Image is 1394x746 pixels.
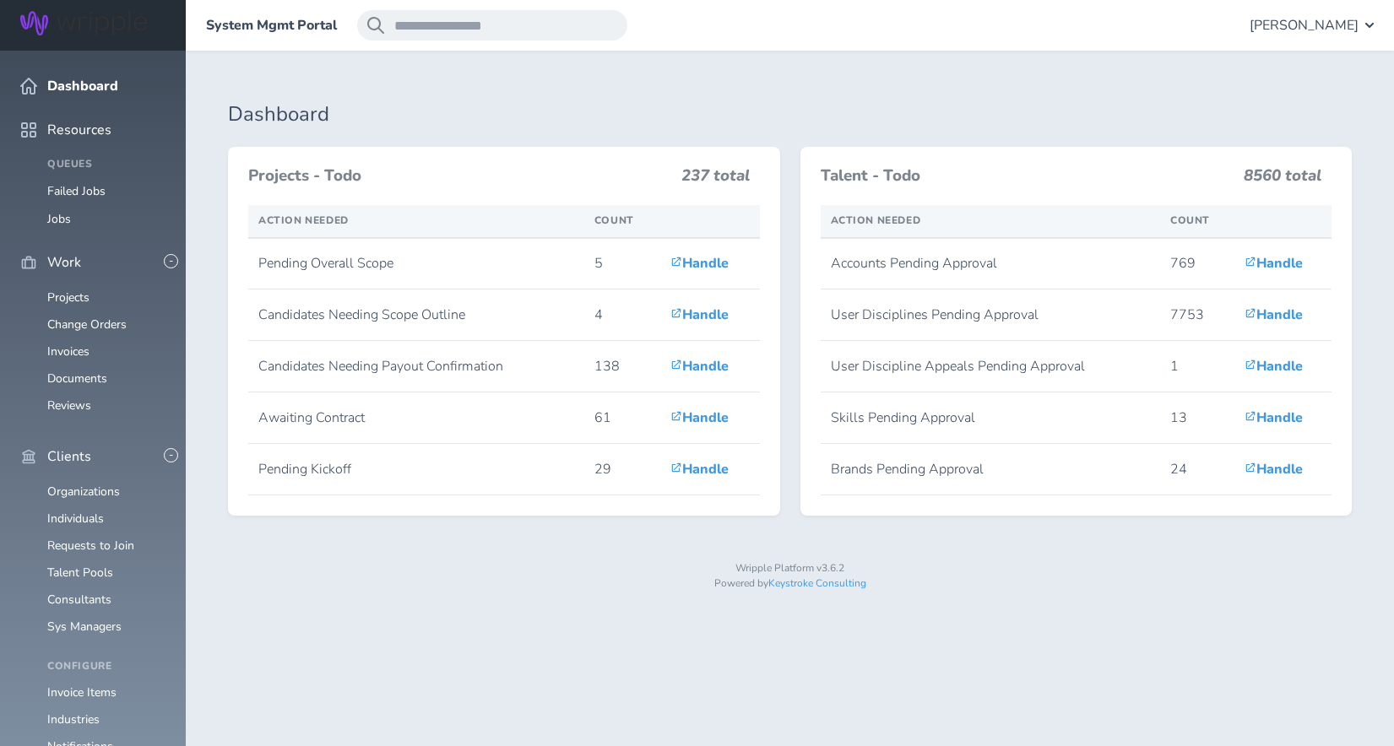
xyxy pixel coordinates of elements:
[47,183,106,199] a: Failed Jobs
[47,684,117,700] a: Invoice Items
[584,341,660,392] td: 138
[258,214,349,227] span: Action Needed
[248,289,584,341] td: Candidates Needing Scope Outline
[821,392,1160,444] td: Skills Pending Approval
[228,563,1352,575] p: Wripple Platform v3.6.2
[47,397,91,414] a: Reviews
[1250,10,1374,41] button: [PERSON_NAME]
[1250,18,1359,33] span: [PERSON_NAME]
[248,167,671,186] h3: Projects - Todo
[248,444,584,495] td: Pending Kickoff
[47,343,89,359] a: Invoices
[821,289,1160,341] td: User Disciplines Pending Approval
[821,444,1160,495] td: Brands Pending Approval
[584,392,660,444] td: 61
[47,316,127,332] a: Change Orders
[47,619,122,635] a: Sys Managers
[248,341,584,392] td: Candidates Needing Payout Confirmation
[1245,254,1303,273] a: Handle
[831,214,921,227] span: Action Needed
[1245,408,1303,427] a: Handle
[47,484,120,500] a: Organizations
[1160,444,1234,495] td: 24
[1160,341,1234,392] td: 1
[47,159,165,170] h4: Queues
[47,78,118,94] span: Dashboard
[584,289,660,341] td: 4
[670,254,729,273] a: Handle
[681,167,750,192] h3: 237 total
[47,661,165,673] h4: Configure
[47,122,111,138] span: Resources
[47,289,89,305] a: Projects
[670,305,729,324] a: Handle
[670,408,729,427] a: Handle
[47,255,81,270] span: Work
[670,460,729,478] a: Handle
[47,211,71,227] a: Jobs
[1160,238,1234,289] td: 769
[768,576,866,590] a: Keystroke Consulting
[670,357,729,376] a: Handle
[47,449,91,464] span: Clients
[228,103,1352,127] h1: Dashboard
[1160,289,1234,341] td: 7753
[584,444,660,495] td: 29
[248,238,584,289] td: Pending Overall Scope
[164,448,178,462] button: -
[821,341,1160,392] td: User Discipline Appeals Pending Approval
[164,254,178,268] button: -
[47,711,100,727] a: Industries
[47,565,113,581] a: Talent Pools
[1244,167,1321,192] h3: 8560 total
[248,392,584,444] td: Awaiting Contract
[594,214,634,227] span: Count
[1245,305,1303,324] a: Handle
[584,238,660,289] td: 5
[821,167,1234,186] h3: Talent - Todo
[1160,392,1234,444] td: 13
[821,238,1160,289] td: Accounts Pending Approval
[1170,214,1210,227] span: Count
[1245,357,1303,376] a: Handle
[20,11,147,35] img: Wripple
[47,370,107,387] a: Documents
[47,592,111,608] a: Consultants
[206,18,337,33] a: System Mgmt Portal
[47,511,104,527] a: Individuals
[1245,460,1303,478] a: Handle
[228,578,1352,590] p: Powered by
[47,538,134,554] a: Requests to Join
